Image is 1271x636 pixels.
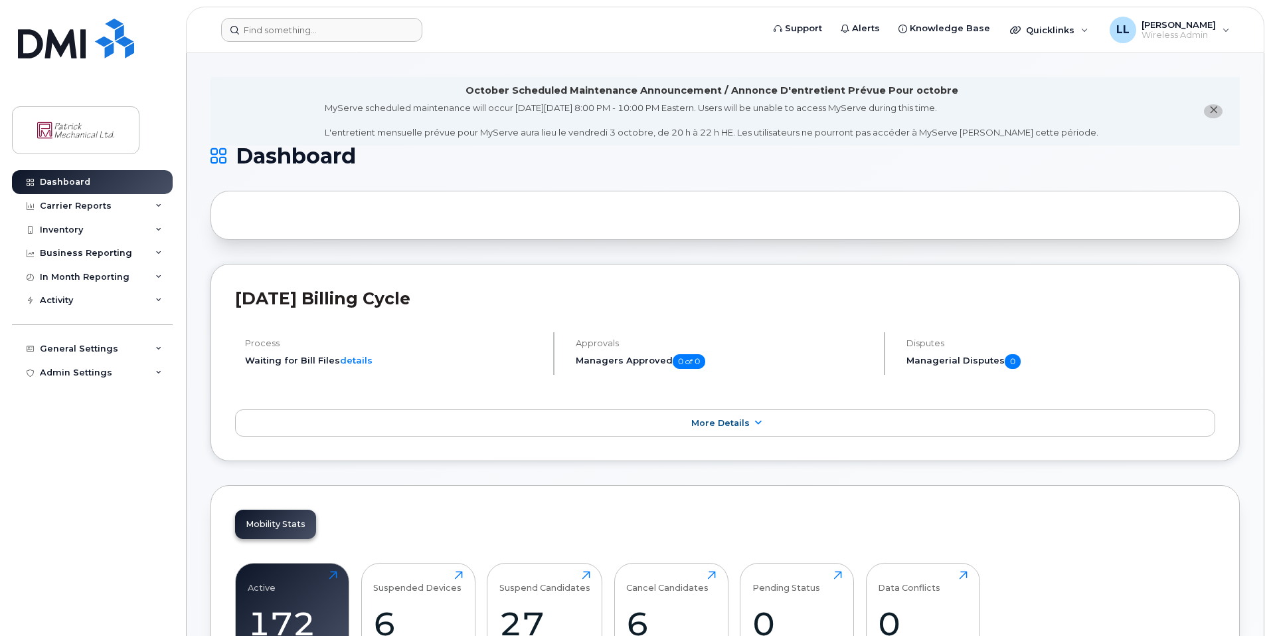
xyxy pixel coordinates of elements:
[626,571,709,593] div: Cancel Candidates
[691,418,750,428] span: More Details
[878,571,940,593] div: Data Conflicts
[466,84,958,98] div: October Scheduled Maintenance Announcement / Annonce D'entretient Prévue Pour octobre
[235,288,1215,308] h2: [DATE] Billing Cycle
[340,355,373,366] a: details
[576,338,873,348] h4: Approvals
[752,571,820,593] div: Pending Status
[1204,104,1223,118] button: close notification
[673,354,705,369] span: 0 of 0
[245,354,542,367] li: Waiting for Bill Files
[248,571,276,593] div: Active
[245,338,542,348] h4: Process
[499,571,590,593] div: Suspend Candidates
[906,354,1215,369] h5: Managerial Disputes
[325,102,1098,139] div: MyServe scheduled maintenance will occur [DATE][DATE] 8:00 PM - 10:00 PM Eastern. Users will be u...
[906,338,1215,348] h4: Disputes
[236,146,356,166] span: Dashboard
[576,354,873,369] h5: Managers Approved
[1005,354,1021,369] span: 0
[373,571,462,593] div: Suspended Devices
